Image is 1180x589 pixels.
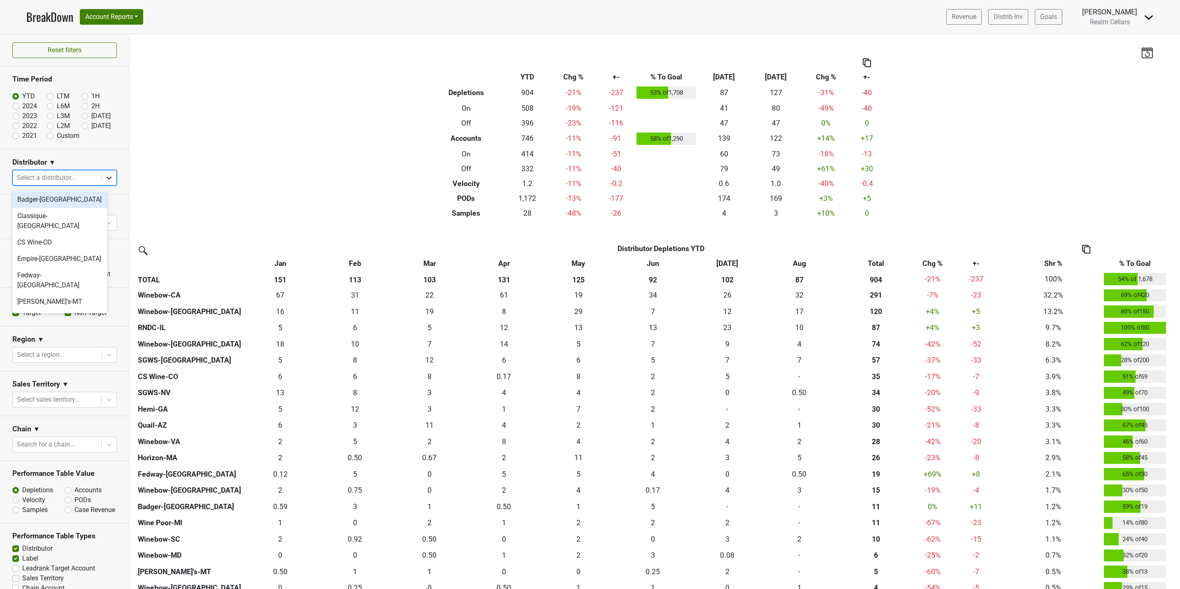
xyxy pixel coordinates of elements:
div: 9 [692,339,762,349]
div: -33 [949,355,1003,366]
th: Feb: activate to sort column ascending [318,256,392,271]
td: -19 % [549,101,598,116]
th: % To Goal [635,70,698,84]
div: 12 [469,322,539,333]
div: 12 [394,355,465,366]
th: &nbsp;: activate to sort column ascending [136,256,243,271]
button: Account Reports [80,9,143,25]
label: 2023 [22,111,37,121]
label: Depletions [22,485,53,495]
th: +- [598,70,635,84]
td: 1.2 [506,176,549,191]
th: Distributor Depletions YTD [318,241,1005,256]
div: -52 [949,339,1003,349]
th: Jul: activate to sort column ascending [690,256,764,271]
td: 31.5 [764,287,834,304]
td: 6.08 [318,320,392,336]
th: SGWS-NV [136,385,243,401]
td: 49 [750,161,802,176]
td: 33.5 [616,287,690,304]
td: 80 [750,101,802,116]
div: 5 [394,322,465,333]
th: 92 [616,271,690,287]
h3: Time Period [12,75,117,84]
td: 12.174 [690,303,764,320]
td: 32.2% [1005,287,1102,304]
div: 57 [836,355,915,366]
td: -7 % [918,287,948,304]
div: 6 [469,355,539,366]
td: 414 [506,147,549,161]
td: -40 [598,161,635,176]
div: 10 [320,339,390,349]
div: 61 [469,290,539,300]
td: -177 [598,191,635,206]
th: Apr: activate to sort column ascending [467,256,541,271]
div: 8 [543,371,613,382]
th: 125 [541,271,616,287]
th: PODs [427,191,506,206]
th: Off [427,116,506,130]
h3: Sales Territory [12,380,60,389]
td: 14.335 [467,336,541,352]
div: 5 [618,355,688,366]
h3: Region [12,335,35,344]
td: 19.334 [541,287,616,304]
td: -121 [598,101,635,116]
div: 67 [245,290,316,300]
label: PODs [74,495,91,505]
td: 396 [506,116,549,130]
td: 3.5 [541,385,616,401]
div: 6 [245,371,316,382]
th: 73.809 [834,336,918,352]
div: [PERSON_NAME]'s-MT [12,293,107,310]
div: Empire-[GEOGRAPHIC_DATA] [12,251,107,267]
div: 32 [767,290,832,300]
td: 15.763 [243,303,318,320]
div: 120 [836,306,915,317]
td: 7.173 [616,336,690,352]
td: +3 % [802,191,850,206]
th: May: activate to sort column ascending [541,256,616,271]
td: -40 [850,101,883,116]
th: 87 [764,271,834,287]
div: 0.17 [469,371,539,382]
th: Chg %: activate to sort column ascending [918,256,948,271]
th: Chg % [802,70,850,84]
img: Copy to clipboard [863,58,871,67]
th: Winebow-[GEOGRAPHIC_DATA] [136,336,243,352]
th: 87.330 [834,320,918,336]
label: 1H [91,91,100,101]
div: 10 [767,322,832,333]
td: 5.08 [243,320,318,336]
td: 1.0 [750,176,802,191]
td: +14 % [802,130,850,147]
td: 5.081 [243,352,318,369]
td: +61 % [802,161,850,176]
td: 169 [750,191,802,206]
div: 7 [692,355,762,366]
th: Total: activate to sort column ascending [834,256,918,271]
button: Reset filters [12,42,117,58]
td: 4.083 [467,385,541,401]
td: 73 [750,147,802,161]
td: 61 [467,287,541,304]
label: [DATE] [91,121,111,131]
div: 18 [245,339,316,349]
label: L6M [57,101,70,111]
a: BreakDown [26,8,73,26]
th: RNDC-IL [136,320,243,336]
td: 8.088 [467,303,541,320]
td: 139 [698,130,750,147]
span: ▼ [37,335,44,345]
td: 3.874 [764,336,834,352]
td: 47 [698,116,750,130]
label: [DATE] [91,111,111,121]
div: Classique-[GEOGRAPHIC_DATA] [12,208,107,234]
div: CS Wine-CO [12,234,107,251]
div: 74 [836,339,915,349]
label: 2021 [22,131,37,141]
td: +5 [850,191,883,206]
th: YTD [506,70,549,84]
th: SGWS-[GEOGRAPHIC_DATA] [136,352,243,369]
